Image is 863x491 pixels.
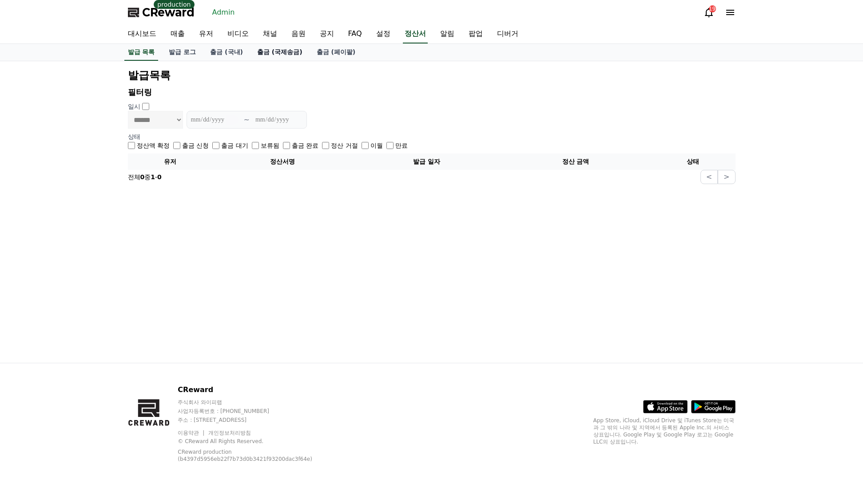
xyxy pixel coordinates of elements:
[178,408,334,415] p: 사업자등록번호 : [PHONE_NUMBER]
[140,173,145,181] strong: 0
[128,86,736,98] p: 필터링
[128,173,162,181] p: 전체 중 -
[704,7,714,18] a: 19
[501,153,650,170] th: 정산 금액
[178,430,206,436] a: 이용약관
[209,5,239,20] a: Admin
[220,25,256,43] a: 비디오
[3,281,59,303] a: Home
[142,5,195,20] span: CReward
[59,281,115,303] a: Messages
[352,153,501,170] th: 발급 일자
[178,399,334,406] p: 주식회사 와이피랩
[221,141,248,150] label: 출금 대기
[369,25,398,43] a: 설정
[131,295,153,302] span: Settings
[331,141,358,150] label: 정산 거절
[178,438,334,445] p: © CReward All Rights Reserved.
[284,25,313,43] a: 음원
[137,141,170,150] label: 정산액 확정
[128,132,736,141] p: 상태
[121,25,163,43] a: 대시보드
[124,44,159,61] a: 발급 목록
[593,417,736,445] p: App Store, iCloud, iCloud Drive 및 iTunes Store는 미국과 그 밖의 나라 및 지역에서 등록된 Apple Inc.의 서비스 상표입니다. Goo...
[163,25,192,43] a: 매출
[192,25,220,43] a: 유저
[178,416,334,424] p: 주소 : [STREET_ADDRESS]
[650,153,736,170] th: 상태
[256,25,284,43] a: 채널
[157,173,162,181] strong: 0
[128,5,195,20] a: CReward
[182,141,209,150] label: 출금 신청
[709,5,716,12] div: 19
[74,295,100,302] span: Messages
[162,44,203,61] a: 발급 로그
[178,385,334,395] p: CReward
[151,173,155,181] strong: 1
[341,25,369,43] a: FAQ
[718,170,735,184] button: >
[403,25,428,43] a: 정산서
[490,25,525,43] a: 디버거
[115,281,171,303] a: Settings
[208,430,251,436] a: 개인정보처리방침
[313,25,341,43] a: 공지
[370,141,383,150] label: 이월
[310,44,363,61] a: 출금 (페이팔)
[23,295,38,302] span: Home
[433,25,461,43] a: 알림
[128,153,213,170] th: 유저
[128,102,140,111] p: 일시
[250,44,310,61] a: 출금 (국제송금)
[700,170,718,184] button: <
[128,68,736,82] h2: 발급목록
[203,44,250,61] a: 출금 (국내)
[461,25,490,43] a: 팝업
[395,141,408,150] label: 만료
[292,141,318,150] label: 출금 완료
[261,141,279,150] label: 보류됨
[178,448,320,463] p: CReward production (b4397d5956eb22f7b73d0b3421f93200dac3f64e)
[213,153,352,170] th: 정산서명
[244,114,250,125] p: ~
